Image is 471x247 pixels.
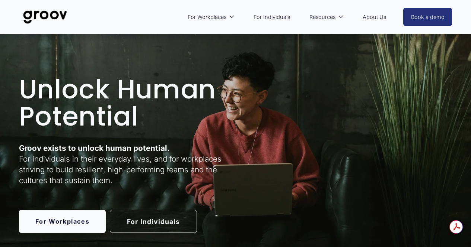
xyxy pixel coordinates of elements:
[110,210,197,233] a: For Individuals
[19,210,106,233] a: For Workplaces
[19,143,170,153] strong: Groov exists to unlock human potential.
[306,9,347,26] a: folder dropdown
[19,5,71,29] img: Groov | Unlock Human Potential at Work and in Life
[403,8,452,26] a: Book a demo
[19,143,233,186] p: For individuals in their everyday lives, and for workplaces striving to build resilient, high-per...
[19,76,233,130] h1: Unlock Human Potential
[250,9,294,26] a: For Individuals
[309,12,335,22] span: Resources
[184,9,238,26] a: folder dropdown
[188,12,226,22] span: For Workplaces
[359,9,390,26] a: About Us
